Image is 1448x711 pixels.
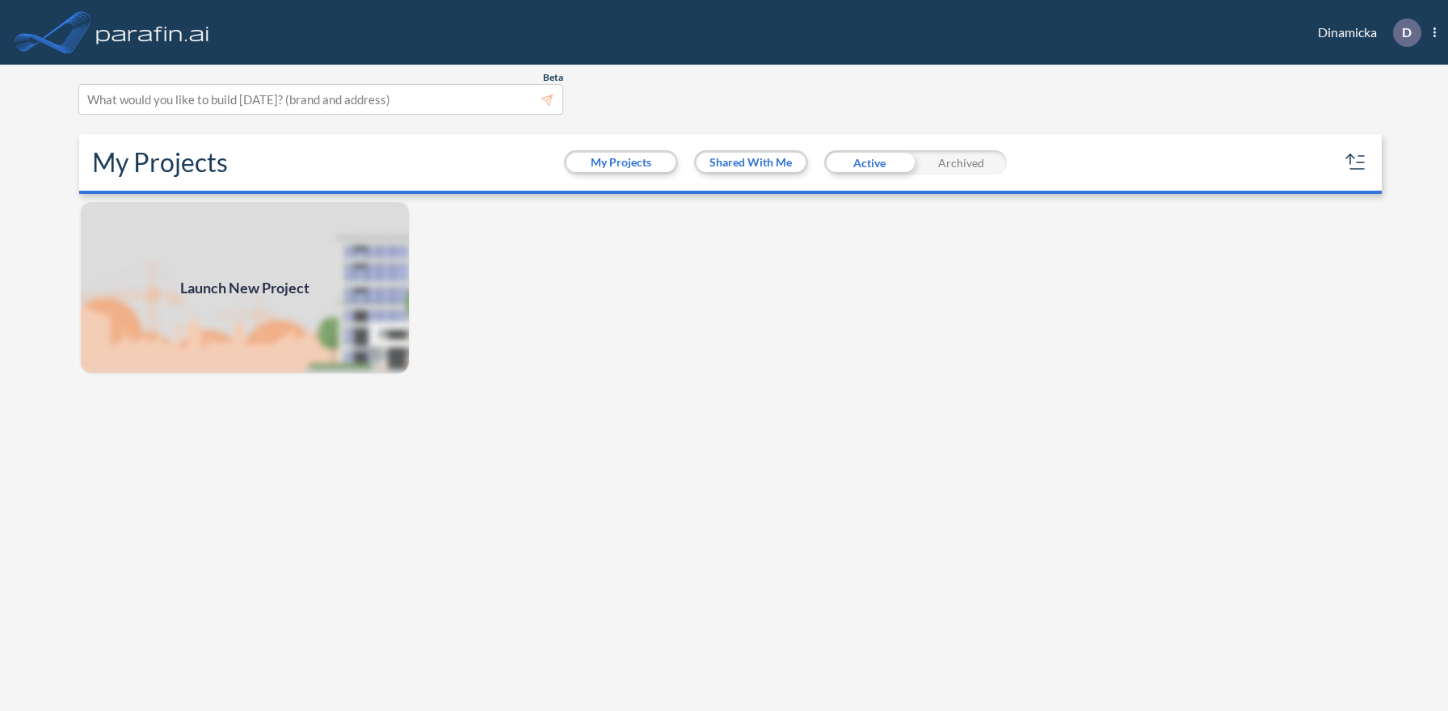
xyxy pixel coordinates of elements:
div: Archived [916,150,1007,175]
p: D [1402,25,1412,40]
h2: My Projects [92,147,228,178]
img: add [79,200,410,375]
a: Launch New Project [79,200,410,375]
span: Beta [543,71,563,84]
button: My Projects [566,153,676,172]
img: logo [93,16,213,48]
button: sort [1343,149,1369,175]
span: Launch New Project [180,277,309,299]
div: Dinamicka [1294,19,1436,47]
div: Active [824,150,916,175]
button: Shared With Me [697,153,806,172]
